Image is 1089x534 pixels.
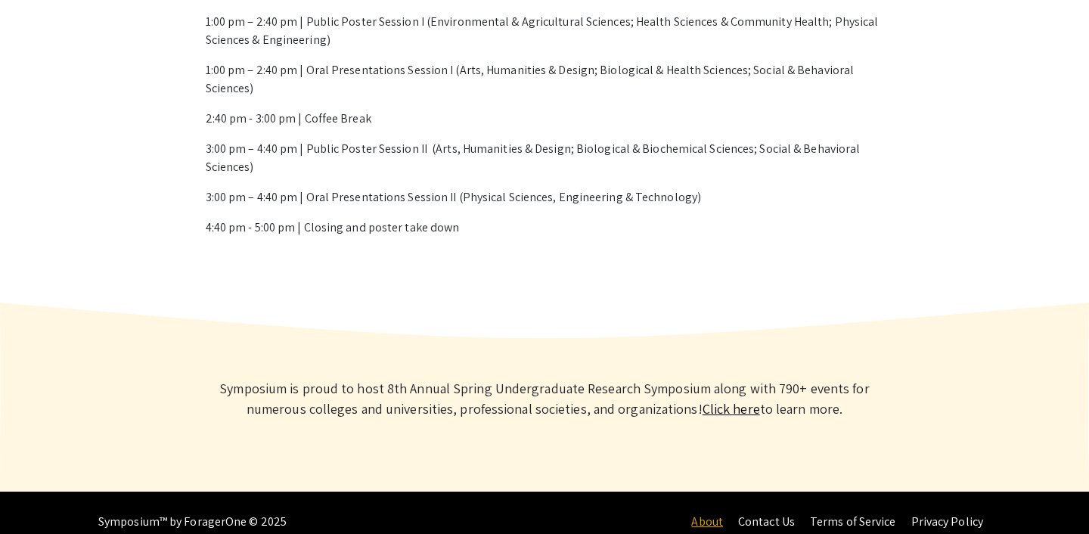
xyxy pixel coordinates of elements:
[911,514,983,529] a: Privacy Policy
[691,514,723,529] a: About
[738,514,795,529] a: Contact Us
[11,466,64,523] iframe: Chat
[219,378,870,419] p: Symposium is proud to host 8th Annual Spring Undergraduate Research Symposium along with 790+ eve...
[206,188,884,206] p: 3:00 pm – 4:40 pm | Oral Presentations Session II (Physical Sciences, Engineering & Technology)
[206,140,884,176] p: 3:00 pm – 4:40 pm | Public Poster Session II (Arts, Humanities & Design; Biological & Biochemical...
[810,514,896,529] a: Terms of Service
[206,61,884,98] p: 1:00 pm – 2:40 pm | Oral Presentations Session I (Arts, Humanities & Design; Biological & Health ...
[206,13,884,49] p: 1:00 pm – 2:40 pm | Public Poster Session I (Environmental & Agricultural Sciences; Health Scienc...
[206,219,884,237] p: 4:40 pm - 5:00 pm | Closing and poster take down
[206,110,884,128] p: 2:40 pm - 3:00 pm | Coffee Break
[703,400,760,418] a: Learn more about Symposium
